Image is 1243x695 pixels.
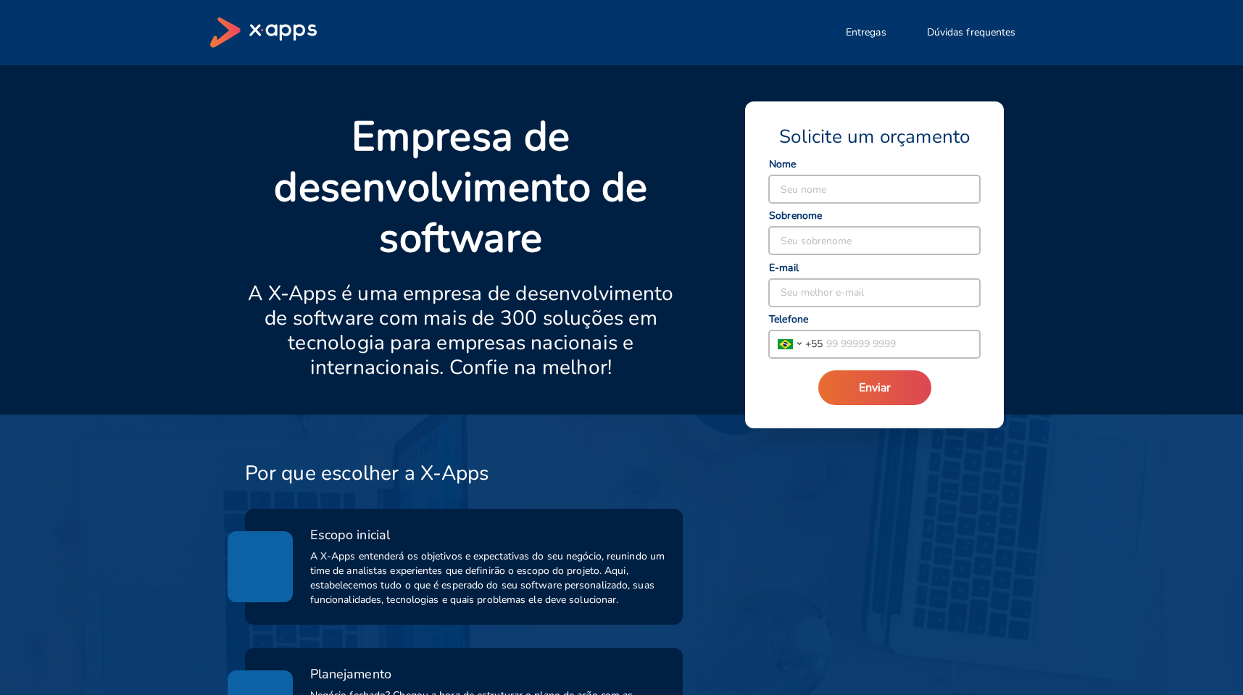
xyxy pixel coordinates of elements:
[245,281,678,380] p: A X-Apps é uma empresa de desenvolvimento de software com mais de 300 soluções em tecnologia para...
[310,549,666,607] span: A X-Apps entenderá os objetivos e expectativas do seu negócio, reunindo um time de analistas expe...
[779,125,970,149] span: Solicite um orçamento
[846,25,886,40] span: Entregas
[823,330,980,358] input: 99 99999 9999
[769,227,980,254] input: Seu sobrenome
[245,112,678,264] p: Empresa de desenvolvimento de software
[818,370,931,405] button: Enviar
[927,25,1016,40] span: Dúvidas frequentes
[769,175,980,203] input: Seu nome
[769,279,980,307] input: Seu melhor e-mail
[859,380,891,396] span: Enviar
[310,665,391,683] span: Planejamento
[805,336,823,351] span: + 55
[828,18,904,47] button: Entregas
[310,526,390,544] span: Escopo inicial
[245,461,489,486] h3: Por que escolher a X-Apps
[910,18,1034,47] button: Dúvidas frequentes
